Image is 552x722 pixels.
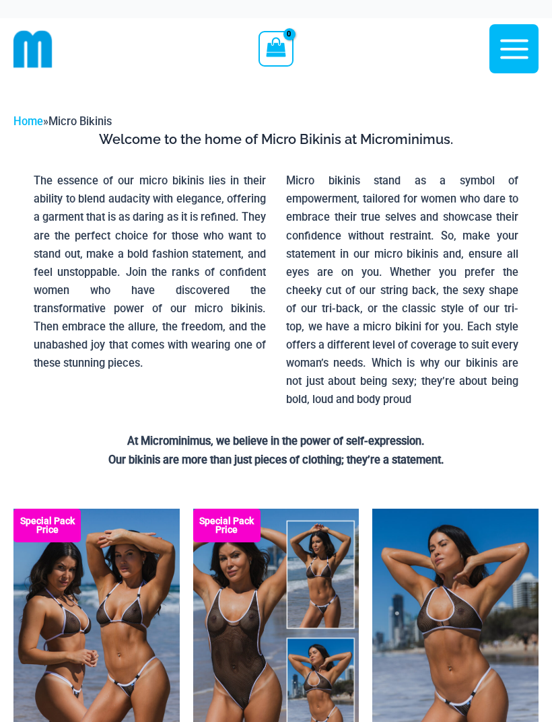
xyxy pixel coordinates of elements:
img: cropped mm emblem [13,30,53,69]
span: Micro Bikinis [48,115,112,128]
a: View Shopping Cart, empty [258,31,293,66]
b: Special Pack Price [193,517,261,534]
p: The essence of our micro bikinis lies in their ability to blend audacity with elegance, offering ... [34,172,266,372]
b: Special Pack Price [13,517,81,534]
h3: Welcome to the home of Micro Bikinis at Microminimus. [24,131,528,148]
span: » [13,115,112,128]
p: Micro bikinis stand as a symbol of empowerment, tailored for women who dare to embrace their true... [286,172,518,408]
strong: At Microminimus, we believe in the power of self-expression. [127,435,425,447]
strong: Our bikinis are more than just pieces of clothing; they’re a statement. [108,454,444,466]
a: Home [13,115,43,128]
